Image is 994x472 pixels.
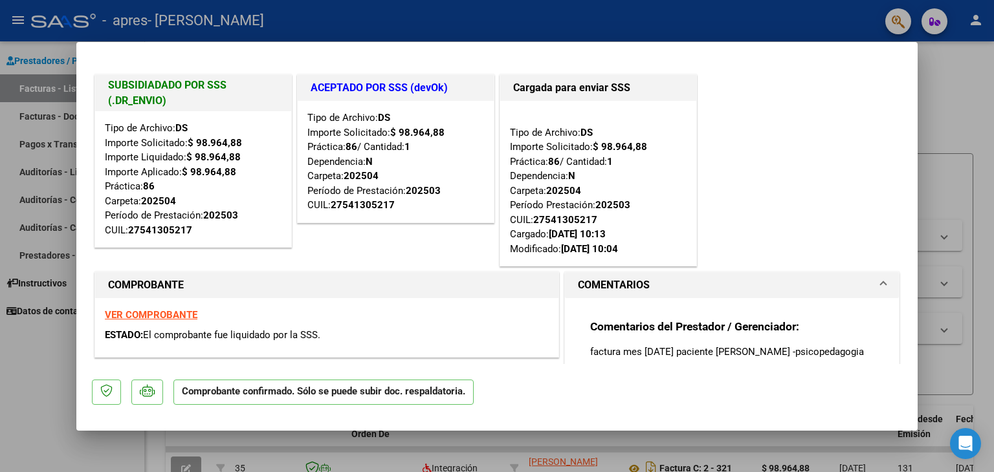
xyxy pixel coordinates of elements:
strong: 86 [346,141,357,153]
strong: 1 [607,156,613,167]
span: ESTADO: [105,329,143,341]
strong: $ 98.964,88 [186,151,241,163]
strong: N [568,170,575,182]
mat-expansion-panel-header: COMENTARIOS [565,272,899,298]
strong: $ 98.964,88 [593,141,647,153]
span: El comprobante fue liquidado por la SSS. [143,329,320,341]
h1: Cargada para enviar SSS [513,80,683,96]
strong: 202504 [344,170,379,182]
strong: 202503 [595,199,630,211]
div: 27541305217 [533,213,597,228]
strong: DS [175,122,188,134]
div: Tipo de Archivo: Importe Solicitado: Importe Liquidado: Importe Aplicado: Práctica: Carpeta: Perí... [105,121,282,237]
span: Modificado: [510,243,618,255]
h1: SUBSIDIADADO POR SSS (.DR_ENVIO) [108,78,278,109]
div: Tipo de Archivo: Importe Solicitado: Práctica: / Cantidad: Dependencia: Carpeta: Período de Prest... [307,111,484,213]
strong: [DATE] 10:13 [549,228,606,240]
strong: N [366,156,373,167]
strong: 202504 [141,195,176,207]
strong: 86 [548,156,560,167]
div: 27541305217 [331,198,395,213]
strong: $ 98.964,88 [390,127,445,138]
p: factura mes [DATE] paciente [PERSON_NAME] -psicopedagogia [590,345,874,359]
strong: DS [378,112,390,123]
strong: 86 [143,180,155,192]
div: Open Intercom Messenger [950,428,981,459]
div: 27541305217 [128,223,192,238]
strong: $ 98.964,88 [182,166,236,178]
strong: $ 98.964,88 [188,137,242,149]
strong: 1 [404,141,410,153]
strong: Comentarios del Prestador / Gerenciador: [590,320,799,333]
strong: 202504 [546,185,581,197]
a: VER COMPROBANTE [105,309,197,321]
h1: ACEPTADO POR SSS (devOk) [311,80,481,96]
strong: COMPROBANTE [108,279,184,291]
strong: 202503 [203,209,238,221]
strong: DS [580,127,593,138]
strong: [DATE] 10:04 [561,243,618,255]
strong: 202503 [406,185,441,197]
p: Comprobante confirmado. Sólo se puede subir doc. respaldatoria. [173,380,474,405]
div: Tipo de Archivo: Importe Solicitado: Práctica: / Cantidad: Dependencia: Carpeta: Período Prestaci... [510,111,687,256]
h1: COMENTARIOS [578,277,650,293]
